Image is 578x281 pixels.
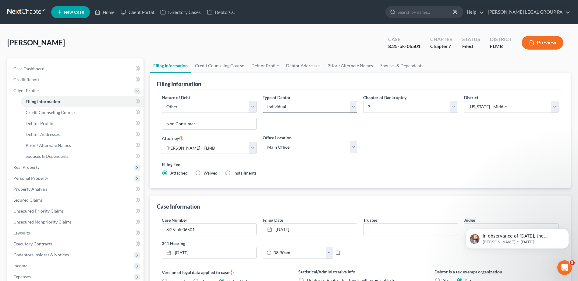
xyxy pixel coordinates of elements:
label: Version of legal data applied to case [162,269,286,276]
a: [DATE] [162,247,256,258]
span: New Case [64,10,84,15]
span: Lawsuits [13,230,30,235]
i: We use the Salesforce Authenticator app for MFA at NextChapter and other users are reporting the ... [10,135,91,158]
iframe: Intercom live chat [557,260,572,275]
a: Credit Counseling Course [21,107,144,118]
button: Emoji picker [9,199,14,204]
span: Codebtors Insiders & Notices [13,252,69,257]
div: Case [388,36,420,43]
a: [PERSON_NAME] LEGAL GROUP PA [485,7,570,18]
button: Gif picker [19,199,24,204]
a: Lawsuits [9,227,144,238]
span: Credit Counseling Course [26,110,75,115]
div: Starting [DATE], PACER requires Multi-Factor Authentication (MFA) for all filers in select distri... [10,66,95,90]
span: Spouses & Dependents [26,154,69,159]
div: Filed [462,43,480,50]
div: FLMB [490,43,512,50]
span: Installments [233,170,257,175]
a: Debtor Addresses [21,129,144,140]
label: District [464,94,478,101]
label: Attorney [162,134,184,142]
input: -- : -- [271,247,326,258]
span: Prior / Alternate Names [26,143,71,148]
a: Unsecured Nonpriority Claims [9,217,144,227]
input: Enter case number... [162,224,256,235]
input: -- [363,224,457,235]
div: District [490,36,512,43]
div: Case Information [157,203,200,210]
span: Debtor Addresses [26,132,60,137]
div: Please be sure to enable MFA in your PACER account settings. Once enabled, you will have to enter... [10,93,95,123]
div: Close [107,2,118,13]
span: Debtor Profile [26,121,53,126]
label: Chapter of Bankruptcy [363,94,406,101]
p: Active 30m ago [30,8,61,14]
a: Executory Contracts [9,238,144,249]
a: Prior / Alternate Names [21,140,144,151]
a: Spouses & Dependents [21,151,144,162]
a: Client Portal [118,7,157,18]
span: Personal Property [13,175,48,181]
label: Filing Date [263,217,283,223]
a: Help [464,7,484,18]
span: Property Analysis [13,186,47,192]
a: Case Dashboard [9,63,144,74]
b: 🚨 PACER Multi-Factor Authentication Now Required 🚨 [10,52,87,63]
button: Preview [522,36,563,50]
a: Home [92,7,118,18]
a: Credit Report [9,74,144,85]
a: Filing Information [150,58,191,73]
a: Filing Information [21,96,144,107]
a: DebtorCC [204,7,238,18]
span: 5 [570,260,575,265]
a: Prior / Alternate Names [324,58,377,73]
label: Debtor is a tax exempt organization [434,269,558,275]
div: Emma says… [5,48,117,179]
div: Filing Information [157,80,201,88]
a: Learn More Here [10,127,45,131]
div: 8:25-bk-06501 [388,43,420,50]
a: Unsecured Priority Claims [9,206,144,217]
div: [PERSON_NAME] • [DATE] [10,167,58,171]
span: Income [13,263,27,268]
span: Unsecured Nonpriority Claims [13,219,72,224]
span: Unsecured Priority Claims [13,208,64,213]
span: Waived [204,170,218,175]
h1: [PERSON_NAME] [30,3,69,8]
textarea: Message… [5,186,117,197]
button: Home [95,2,107,14]
a: Secured Claims [9,195,144,206]
label: Trustee [363,217,377,223]
a: [DATE] [263,224,357,235]
button: Start recording [39,199,44,204]
a: Debtor Addresses [282,58,324,73]
input: Enter other nature... [162,118,256,130]
span: 7 [448,43,451,49]
span: Attached [170,170,188,175]
input: Search by name... [398,6,453,18]
label: Office Location [263,134,292,141]
div: Chapter [430,43,452,50]
a: Debtor Profile [248,58,282,73]
label: Case Number [162,217,187,223]
span: [PERSON_NAME] [7,38,65,47]
label: 341 Hearing [159,240,360,247]
span: Real Property [13,165,40,170]
a: Credit Counseling Course [191,58,248,73]
div: Chapter [430,36,452,43]
button: go back [4,2,16,14]
span: Expenses [13,274,31,279]
label: Statistical/Administrative Info [298,269,422,275]
label: Nature of Debt [162,94,190,101]
a: Debtor Profile [21,118,144,129]
label: Filing Fee [162,161,558,168]
div: 🚨 PACER Multi-Factor Authentication Now Required 🚨Starting [DATE], PACER requires Multi-Factor Au... [5,48,100,166]
a: Directory Cases [157,7,204,18]
img: Profile image for Emma [17,3,27,13]
span: Client Profile [13,88,39,93]
button: Send a message… [105,197,114,206]
span: Case Dashboard [13,66,44,71]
